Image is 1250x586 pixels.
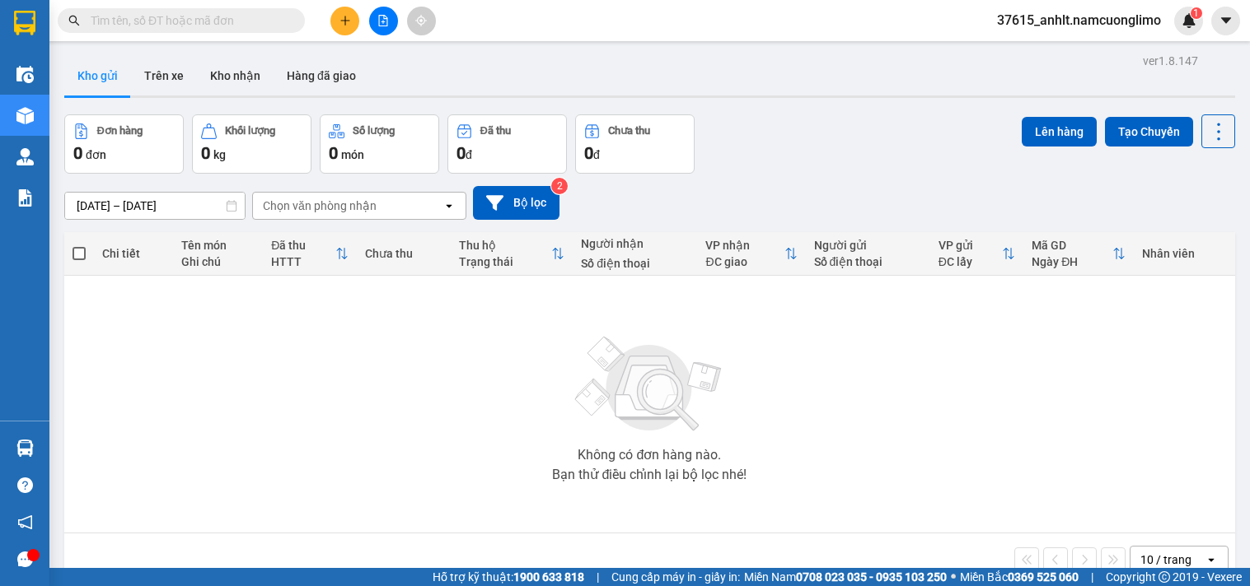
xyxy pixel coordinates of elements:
[1032,239,1112,252] div: Mã GD
[611,568,740,586] span: Cung cấp máy in - giấy in:
[353,125,395,137] div: Số lượng
[796,570,947,584] strong: 0708 023 035 - 0935 103 250
[1023,232,1134,276] th: Toggle SortBy
[274,56,369,95] button: Hàng đã giao
[459,239,552,252] div: Thu hộ
[578,449,721,462] div: Không có đơn hàng nào.
[705,255,784,268] div: ĐC giao
[339,15,351,26] span: plus
[17,514,33,530] span: notification
[263,232,357,276] th: Toggle SortBy
[930,232,1024,276] th: Toggle SortBy
[263,198,377,214] div: Chọn văn phòng nhận
[17,551,33,567] span: message
[197,56,274,95] button: Kho nhận
[225,125,275,137] div: Khối lượng
[102,247,165,260] div: Chi tiết
[480,125,511,137] div: Đã thu
[575,114,695,174] button: Chưa thu0đ
[960,568,1079,586] span: Miền Bắc
[1140,551,1191,568] div: 10 / trang
[705,239,784,252] div: VP nhận
[456,143,466,163] span: 0
[369,7,398,35] button: file-add
[451,232,574,276] th: Toggle SortBy
[744,568,947,586] span: Miền Nam
[814,239,922,252] div: Người gửi
[1191,7,1202,19] sup: 1
[442,199,456,212] svg: open
[1182,13,1196,28] img: icon-new-feature
[473,186,559,220] button: Bộ lọc
[329,143,338,163] span: 0
[1105,117,1193,146] button: Tạo Chuyến
[552,468,747,481] div: Bạn thử điều chỉnh lại bộ lọc nhé!
[16,107,34,124] img: warehouse-icon
[181,255,255,268] div: Ghi chú
[984,10,1174,30] span: 37615_anhlt.namcuonglimo
[271,239,335,252] div: Đã thu
[17,477,33,493] span: question-circle
[1219,13,1234,28] span: caret-down
[64,56,131,95] button: Kho gửi
[201,143,210,163] span: 0
[608,125,650,137] div: Chưa thu
[407,7,436,35] button: aim
[97,125,143,137] div: Đơn hàng
[86,148,106,161] span: đơn
[16,148,34,165] img: warehouse-icon
[1211,7,1240,35] button: caret-down
[447,114,567,174] button: Đã thu0đ
[415,15,427,26] span: aim
[320,114,439,174] button: Số lượng0món
[459,255,552,268] div: Trạng thái
[584,143,593,163] span: 0
[814,255,922,268] div: Số điện thoại
[64,114,184,174] button: Đơn hàng0đơn
[192,114,311,174] button: Khối lượng0kg
[1091,568,1093,586] span: |
[513,570,584,584] strong: 1900 633 818
[581,257,689,270] div: Số điện thoại
[1193,7,1199,19] span: 1
[567,327,732,442] img: svg+xml;base64,PHN2ZyBjbGFzcz0ibGlzdC1wbHVnX19zdmciIHhtbG5zPSJodHRwOi8vd3d3LnczLm9yZy8yMDAwL3N2Zy...
[14,11,35,35] img: logo-vxr
[1032,255,1112,268] div: Ngày ĐH
[1022,117,1097,146] button: Lên hàng
[341,148,364,161] span: món
[551,178,568,194] sup: 2
[16,189,34,207] img: solution-icon
[597,568,599,586] span: |
[1142,247,1226,260] div: Nhân viên
[377,15,389,26] span: file-add
[1205,553,1218,566] svg: open
[466,148,472,161] span: đ
[365,247,442,260] div: Chưa thu
[581,237,689,250] div: Người nhận
[330,7,359,35] button: plus
[1159,571,1170,583] span: copyright
[73,143,82,163] span: 0
[1143,52,1198,70] div: ver 1.8.147
[697,232,805,276] th: Toggle SortBy
[939,255,1003,268] div: ĐC lấy
[1008,570,1079,584] strong: 0369 525 060
[16,439,34,457] img: warehouse-icon
[16,66,34,83] img: warehouse-icon
[181,239,255,252] div: Tên món
[91,12,285,30] input: Tìm tên, số ĐT hoặc mã đơn
[65,193,245,219] input: Select a date range.
[213,148,226,161] span: kg
[593,148,600,161] span: đ
[131,56,197,95] button: Trên xe
[68,15,80,26] span: search
[433,568,584,586] span: Hỗ trợ kỹ thuật:
[951,574,956,580] span: ⚪️
[271,255,335,268] div: HTTT
[939,239,1003,252] div: VP gửi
